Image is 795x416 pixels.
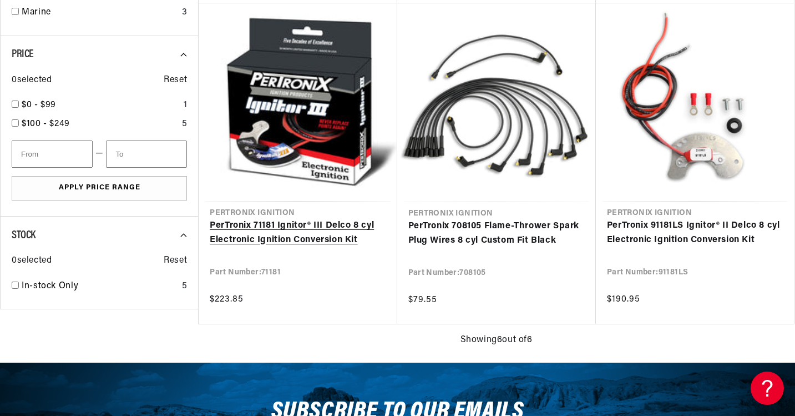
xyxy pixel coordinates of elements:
span: Reset [164,254,187,268]
button: Apply Price Range [12,176,187,201]
a: In-stock Only [22,279,178,294]
span: 0 selected [12,254,52,268]
input: To [106,141,187,168]
a: PerTronix 708105 Flame-Thrower Spark Plug Wires 8 cyl Custom Fit Black [408,219,585,248]
div: 3 [182,6,188,20]
a: PerTronix 91181LS Ignitor® II Delco 8 cyl Electronic Ignition Conversion Kit [607,219,783,247]
span: $100 - $249 [22,119,70,128]
span: $0 - $99 [22,101,56,109]
div: 5 [182,117,188,132]
span: — [95,147,104,161]
a: Marine [22,6,178,20]
span: Showing 6 out of 6 [460,333,533,348]
span: Reset [164,73,187,88]
div: 1 [184,98,188,113]
input: From [12,141,93,168]
div: 5 [182,279,188,294]
span: Stock [12,230,36,241]
a: PerTronix 71181 Ignitor® III Delco 8 cyl Electronic Ignition Conversion Kit [210,219,386,247]
span: 0 selected [12,73,52,88]
span: Price [12,49,34,60]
